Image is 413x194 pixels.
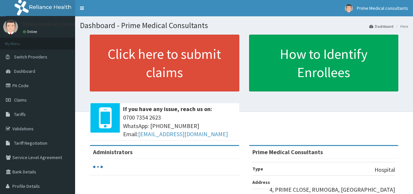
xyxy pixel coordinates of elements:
span: Tariffs [14,111,26,117]
b: Type [252,166,263,172]
a: [EMAIL_ADDRESS][DOMAIN_NAME] [138,130,228,138]
h1: Dashboard - Prime Medical Consultants [80,21,408,30]
a: Click here to submit claims [90,35,239,91]
span: 0700 7354 2623 WhatsApp: [PHONE_NUMBER] Email: [123,113,236,138]
span: Tariff Negotiation [14,140,47,146]
a: How to Identify Enrollees [249,35,399,91]
img: User Image [345,4,353,12]
a: Dashboard [369,24,393,29]
p: Prime Medical consultants [23,21,90,27]
img: User Image [3,20,18,34]
span: Dashboard [14,68,35,74]
p: Hospital [374,166,395,174]
p: 4, PRIME CLOSE, RUMOGBA, [GEOGRAPHIC_DATA] [269,186,395,194]
b: Address [252,179,270,185]
a: Online [23,29,39,34]
b: If you have any issue, reach us on: [123,105,212,113]
strong: Prime Medical Consultants [252,148,323,156]
span: Prime Medical consultants [357,5,408,11]
svg: audio-loading [93,162,103,172]
span: Claims [14,97,27,103]
li: Here [394,24,408,29]
span: Switch Providers [14,54,47,60]
b: Administrators [93,148,133,156]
